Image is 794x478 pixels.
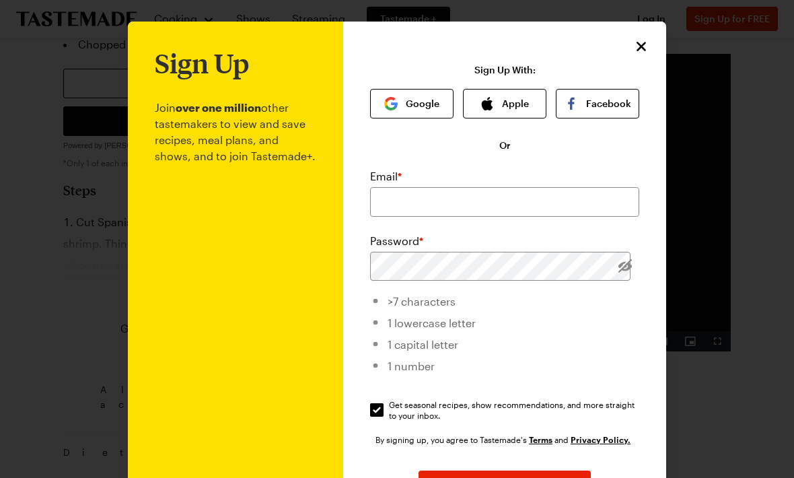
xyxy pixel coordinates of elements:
[571,434,630,445] a: Tastemade Privacy Policy
[388,295,456,308] span: >7 characters
[388,360,435,372] span: 1 number
[370,168,402,184] label: Email
[388,338,458,351] span: 1 capital letter
[463,89,546,118] button: Apple
[388,316,476,329] span: 1 lowercase letter
[389,399,641,421] span: Get seasonal recipes, show recommendations, and more straight to your inbox.
[370,89,454,118] button: Google
[370,403,384,417] input: Get seasonal recipes, show recommendations, and more straight to your inbox.
[375,433,634,446] div: By signing up, you agree to Tastemade's and
[529,434,552,445] a: Tastemade Terms of Service
[155,48,249,78] h1: Sign Up
[499,139,511,152] span: Or
[176,101,261,114] b: over one million
[474,65,536,75] p: Sign Up With:
[370,233,423,249] label: Password
[633,38,650,55] button: Close
[556,89,639,118] button: Facebook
